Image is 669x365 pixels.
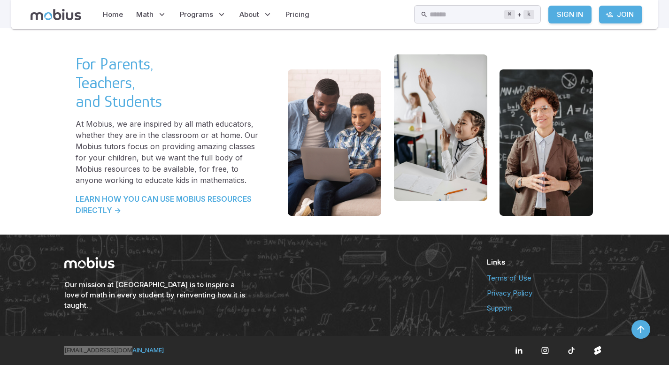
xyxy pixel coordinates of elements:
[64,346,164,354] a: [EMAIL_ADDRESS][DOMAIN_NAME]
[487,257,605,267] h6: Links
[599,6,642,23] a: Join
[76,73,261,92] h3: Teachers,
[487,273,605,283] a: Terms of Use
[136,9,154,20] span: Math
[76,54,261,73] h3: For Parents,
[548,6,592,23] a: Sign In
[180,9,213,20] span: Programs
[523,10,534,19] kbd: k
[100,4,126,25] a: Home
[500,69,593,216] img: schedule image
[76,193,261,216] a: LEARN HOW YOU CAN USE MOBIUS RESOURCES DIRECTLY ->
[487,288,605,298] a: Privacy Policy
[76,118,261,186] p: At Mobius, we are inspired by all math educators, whether they are in the classroom or at home. O...
[504,10,515,19] kbd: ⌘
[487,303,605,313] a: Support
[239,9,259,20] span: About
[76,92,261,111] h3: and Students
[64,280,247,311] h6: Our mission at [GEOGRAPHIC_DATA] is to inspire a love of math in every student by reinventing how...
[504,9,534,20] div: +
[283,4,312,25] a: Pricing
[288,69,381,216] img: schedule image
[394,54,487,201] img: schedule image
